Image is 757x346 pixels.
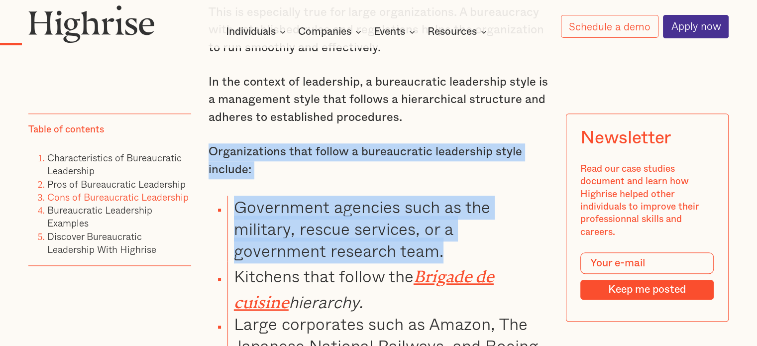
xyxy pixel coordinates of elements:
a: Characteristics of Bureaucratic Leadership [47,150,182,178]
div: Events [374,26,418,38]
input: Your e-mail [581,253,714,274]
div: Events [374,26,405,38]
a: Discover Bureaucratic Leadership With Highrise [47,229,156,256]
div: Read our case studies document and learn how Highrise helped other individuals to improve their p... [581,163,714,239]
a: Pros of Bureaucratic Leadership [47,177,186,191]
li: Kitchens that follow the [227,261,548,312]
div: Individuals [226,26,276,38]
a: Schedule a demo [561,15,658,38]
em: hierarchy. [289,289,363,315]
a: Cons of Bureaucratic Leadership [47,190,189,204]
div: Newsletter [581,128,671,149]
div: Resources [428,26,490,38]
a: Brigade de cuisine [234,267,494,303]
input: Keep me posted [581,280,714,300]
p: In the context of leadership, a bureaucratic leadership style is a management style that follows ... [209,74,548,127]
div: Companies [298,26,351,38]
p: Organizations that follow a bureaucratic leadership style include: [209,143,548,179]
div: Individuals [226,26,289,38]
a: Bureaucratic Leadership Examples [47,203,152,230]
div: Resources [428,26,477,38]
a: Apply now [663,15,729,38]
li: Government agencies such as the military, rescue services, or a government research team. [227,196,548,262]
img: Highrise logo [28,5,155,43]
div: Companies [298,26,364,38]
form: Modal Form [581,253,714,300]
div: Table of contents [28,123,104,136]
